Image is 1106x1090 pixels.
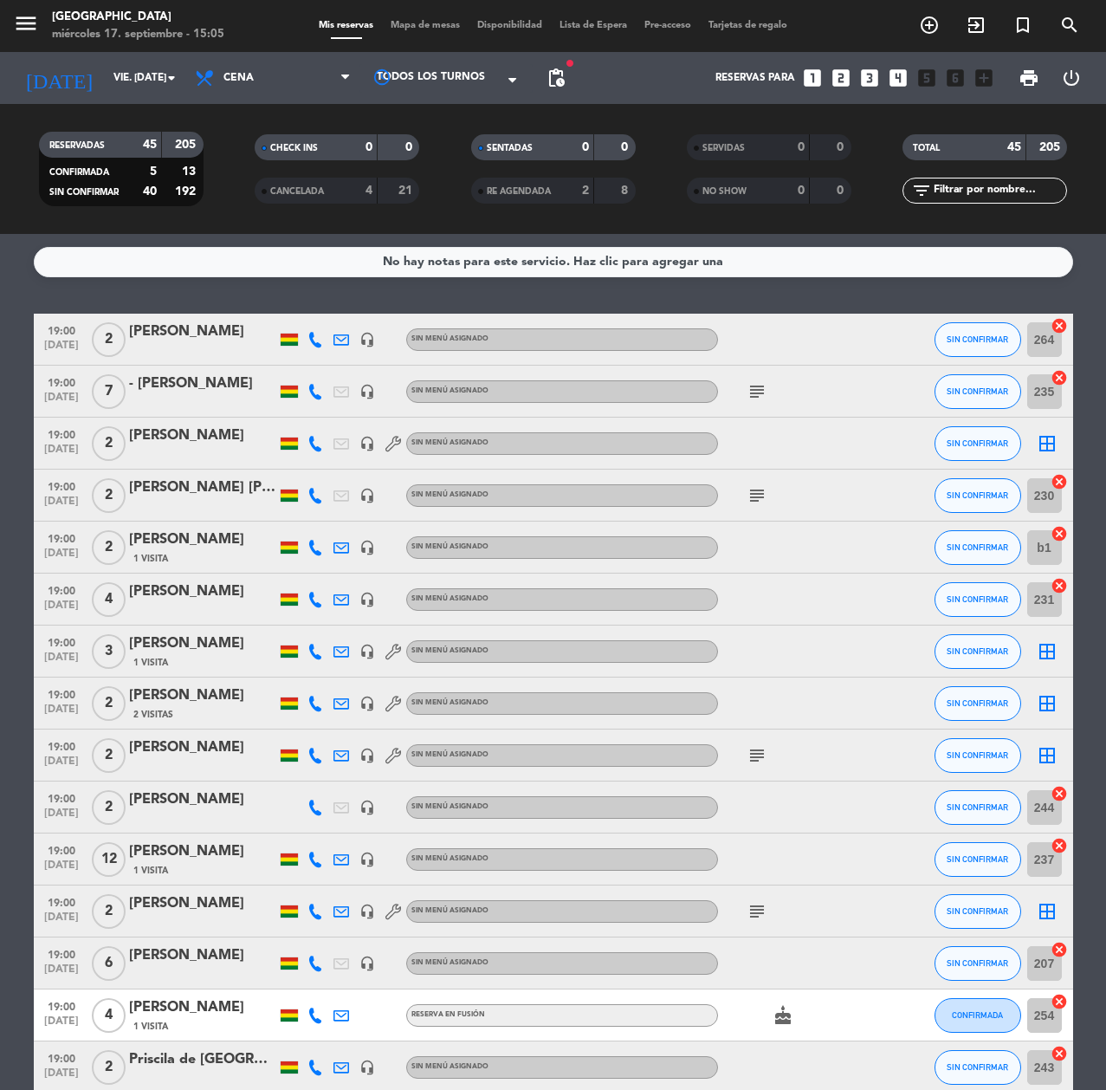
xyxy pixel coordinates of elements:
[129,996,276,1019] div: [PERSON_NAME]
[1012,15,1033,36] i: turned_in_not
[223,72,254,84] span: Cena
[40,340,83,360] span: [DATE]
[1061,68,1082,88] i: power_settings_new
[565,58,575,68] span: fiber_manual_record
[13,10,39,42] button: menu
[1039,141,1064,153] strong: 205
[40,548,83,568] span: [DATE]
[40,736,83,756] span: 19:00
[947,958,1008,968] span: SIN CONFIRMAR
[92,998,126,1033] span: 4
[40,632,83,652] span: 19:00
[621,185,631,197] strong: 8
[129,788,276,811] div: [PERSON_NAME]
[1051,837,1068,854] i: cancel
[947,594,1008,604] span: SIN CONFIRMAR
[129,633,276,655] div: [PERSON_NAME]
[92,582,126,617] span: 4
[92,686,126,721] span: 2
[52,9,224,26] div: [GEOGRAPHIC_DATA]
[702,187,747,196] span: NO SHOW
[1037,745,1057,766] i: border_all
[359,488,375,503] i: headset_mic
[92,790,126,825] span: 2
[13,10,39,36] i: menu
[935,686,1021,721] button: SIN CONFIRMAR
[359,800,375,815] i: headset_mic
[1019,68,1039,88] span: print
[411,751,488,758] span: Sin menú asignado
[129,529,276,551] div: [PERSON_NAME]
[40,808,83,827] span: [DATE]
[1051,525,1068,542] i: cancel
[919,15,940,36] i: add_circle_outline
[1051,993,1068,1010] i: cancel
[1051,785,1068,802] i: cancel
[411,543,488,550] span: Sin menú asignado
[1059,15,1080,36] i: search
[947,698,1008,708] span: SIN CONFIRMAR
[359,384,375,399] i: headset_mic
[798,141,805,153] strong: 0
[129,321,276,343] div: [PERSON_NAME]
[92,738,126,773] span: 2
[365,141,372,153] strong: 0
[49,141,105,150] span: RESERVADAS
[1037,641,1057,662] i: border_all
[40,372,83,392] span: 19:00
[935,634,1021,669] button: SIN CONFIRMAR
[270,187,324,196] span: CANCELADA
[700,21,796,30] span: Tarjetas de regalo
[129,373,276,395] div: - [PERSON_NAME]
[40,912,83,931] span: [DATE]
[40,1067,83,1087] span: [DATE]
[621,141,631,153] strong: 0
[487,144,533,152] span: SENTADAS
[411,439,488,446] span: Sin menú asignado
[359,748,375,763] i: headset_mic
[92,634,126,669] span: 3
[947,386,1008,396] span: SIN CONFIRMAR
[469,21,551,30] span: Disponibilidad
[359,1060,375,1075] i: headset_mic
[947,490,1008,500] span: SIN CONFIRMAR
[546,68,566,88] span: pending_actions
[359,332,375,347] i: headset_mic
[129,840,276,863] div: [PERSON_NAME]
[1051,1045,1068,1062] i: cancel
[411,1011,485,1018] span: Reserva en Fusión
[40,840,83,860] span: 19:00
[310,21,382,30] span: Mis reservas
[133,552,168,566] span: 1 Visita
[915,67,938,89] i: looks_5
[973,67,995,89] i: add_box
[947,542,1008,552] span: SIN CONFIRMAR
[913,144,940,152] span: TOTAL
[935,1050,1021,1085] button: SIN CONFIRMAR
[40,963,83,983] span: [DATE]
[411,699,488,706] span: Sin menú asignado
[582,185,589,197] strong: 2
[411,647,488,654] span: Sin menú asignado
[1051,941,1068,958] i: cancel
[129,684,276,707] div: [PERSON_NAME]
[92,1050,126,1085] span: 2
[858,67,881,89] i: looks_3
[411,491,488,498] span: Sin menú asignado
[359,956,375,971] i: headset_mic
[837,185,847,197] strong: 0
[40,476,83,496] span: 19:00
[935,374,1021,409] button: SIN CONFIRMAR
[411,1063,488,1070] span: Sin menú asignado
[40,860,83,879] span: [DATE]
[40,496,83,516] span: [DATE]
[830,67,852,89] i: looks_two
[143,139,157,151] strong: 45
[92,842,126,877] span: 12
[92,374,126,409] span: 7
[947,802,1008,812] span: SIN CONFIRMAR
[359,540,375,555] i: headset_mic
[551,21,636,30] span: Lista de Espera
[411,335,488,342] span: Sin menú asignado
[1051,473,1068,490] i: cancel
